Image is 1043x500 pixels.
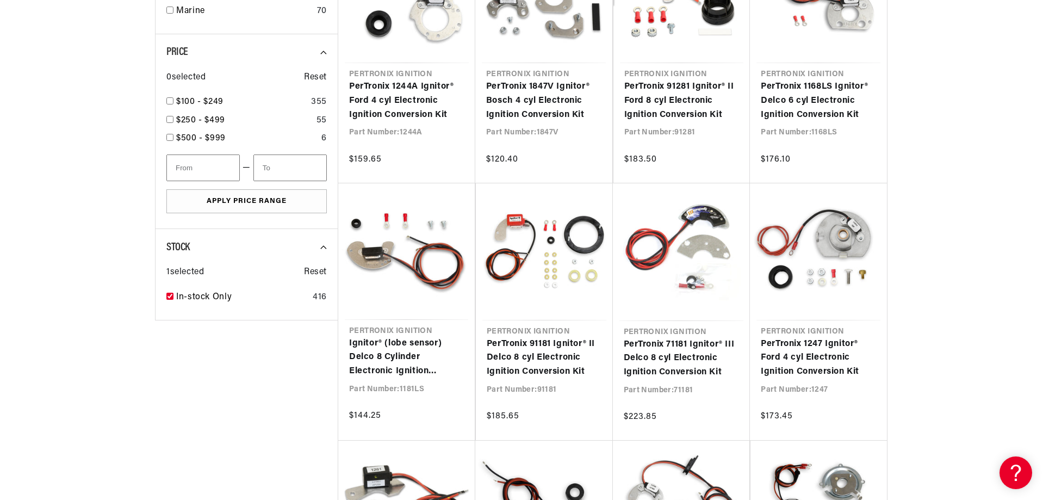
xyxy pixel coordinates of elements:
div: 416 [313,291,327,305]
a: PerTronix 1244A Ignitor® Ford 4 cyl Electronic Ignition Conversion Kit [349,80,464,122]
span: — [243,161,251,175]
a: PerTronix 91181 Ignitor® II Delco 8 cyl Electronic Ignition Conversion Kit [487,337,602,379]
div: 70 [317,4,327,18]
span: $100 - $249 [176,97,223,106]
div: 6 [321,132,327,146]
a: PerTronix 71181 Ignitor® III Delco 8 cyl Electronic Ignition Conversion Kit [624,338,740,380]
a: PerTronix 1247 Ignitor® Ford 4 cyl Electronic Ignition Conversion Kit [761,337,876,379]
span: Stock [166,242,190,253]
div: 55 [316,114,327,128]
span: $500 - $999 [176,134,226,143]
span: Price [166,47,188,58]
div: 355 [311,95,327,109]
a: PerTronix 1168LS Ignitor® Delco 6 cyl Electronic Ignition Conversion Kit [761,80,876,122]
a: In-stock Only [176,291,308,305]
a: Ignitor® (lobe sensor) Delco 8 Cylinder Electronic Ignition Conversion Kit [349,337,464,379]
input: From [166,155,240,181]
span: 1 selected [166,266,204,280]
a: PerTronix 91281 Ignitor® II Ford 8 cyl Electronic Ignition Conversion Kit [624,80,740,122]
a: PerTronix 1847V Ignitor® Bosch 4 cyl Electronic Ignition Conversion Kit [486,80,601,122]
span: Reset [304,266,327,280]
a: Marine [176,4,313,18]
span: 0 selected [166,71,206,85]
span: Reset [304,71,327,85]
input: To [253,155,327,181]
button: Apply Price Range [166,189,327,214]
span: $250 - $499 [176,116,225,125]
